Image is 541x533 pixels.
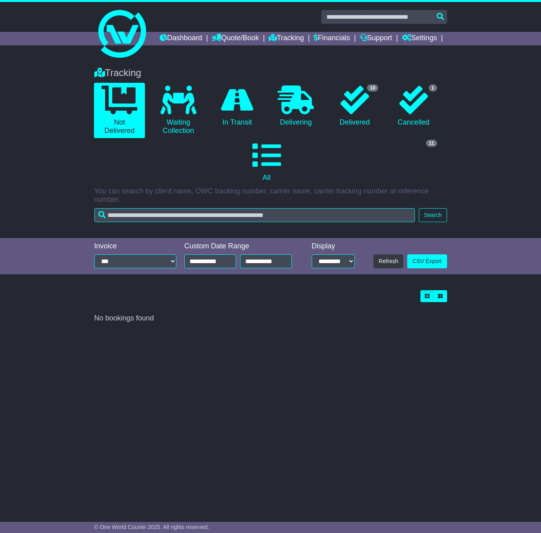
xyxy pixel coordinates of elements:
div: Invoice [94,242,177,251]
a: Tracking [269,32,304,45]
div: Display [312,242,355,251]
div: No bookings found [94,314,447,323]
a: 10 Delivered [329,83,380,130]
div: Tracking [90,67,451,79]
a: Settings [402,32,437,45]
a: CSV Export [407,254,447,268]
p: You can search by client name, OWC tracking number, carrier name, carrier tracking number or refe... [94,187,447,204]
div: Custom Date Range [184,242,297,251]
a: Financials [314,32,350,45]
a: Support [360,32,392,45]
button: Refresh [373,254,403,268]
a: Delivering [271,83,322,130]
a: 11 All [94,138,439,185]
a: Quote/Book [212,32,259,45]
a: 1 Cancelled [388,83,439,130]
a: Dashboard [160,32,202,45]
a: In Transit [212,83,263,130]
span: 10 [367,84,378,92]
span: 1 [429,84,437,92]
a: Not Delivered [94,83,145,138]
span: 11 [426,140,437,147]
button: Search [419,208,447,222]
span: © One World Courier 2025. All rights reserved. [94,524,209,530]
a: Waiting Collection [153,83,204,138]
